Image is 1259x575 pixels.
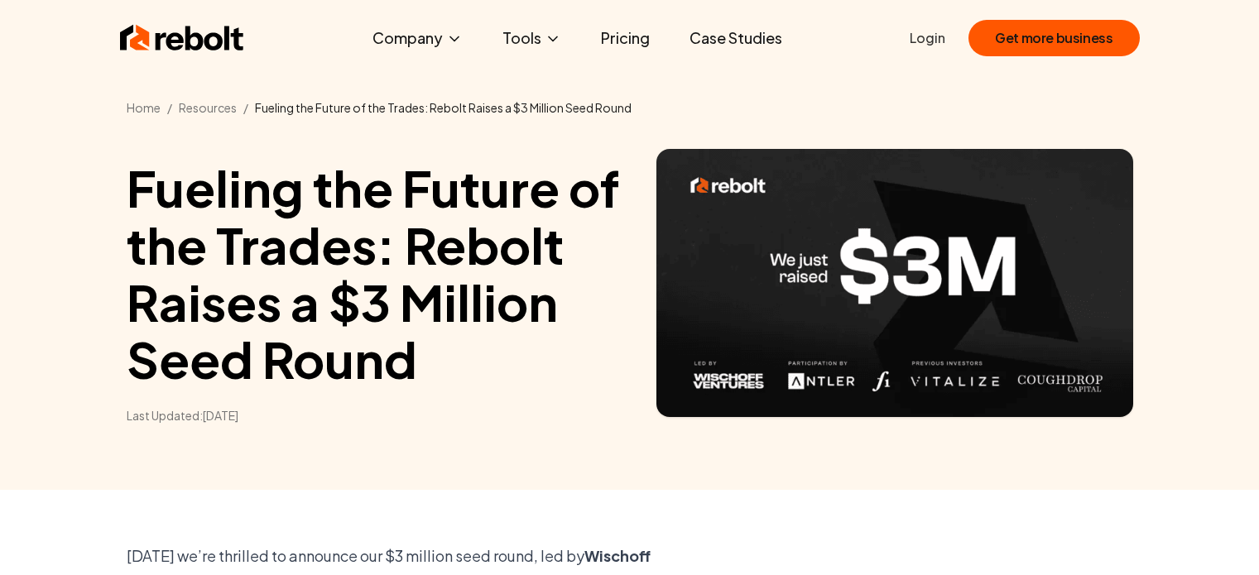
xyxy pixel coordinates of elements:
a: Pricing [588,22,663,55]
h1: Fueling the Future of the Trades: Rebolt Raises a $3 Million Seed Round [127,159,630,387]
nav: Breadcrumb [127,99,1133,116]
button: Tools [489,22,574,55]
button: Company [359,22,476,55]
time: Last Updated: [DATE] [127,407,630,424]
a: Home [127,100,161,115]
button: Get more business [968,20,1139,56]
li: / [167,99,172,116]
li: Fueling the Future of the Trades: Rebolt Raises a $3 Million Seed Round [255,99,632,116]
img: Article hero image [656,149,1133,417]
a: Case Studies [676,22,795,55]
img: Rebolt Logo [120,22,244,55]
a: Login [910,28,945,48]
a: Resources [179,100,237,115]
li: / [243,99,248,116]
